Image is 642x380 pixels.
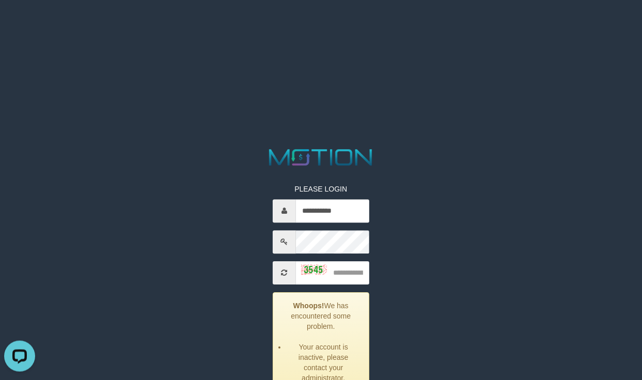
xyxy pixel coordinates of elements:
[265,146,378,168] img: MOTION_logo.png
[273,184,369,194] p: PLEASE LOGIN
[293,302,324,310] strong: Whoops!
[4,4,35,35] button: Open LiveChat chat widget
[301,265,327,275] img: captcha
